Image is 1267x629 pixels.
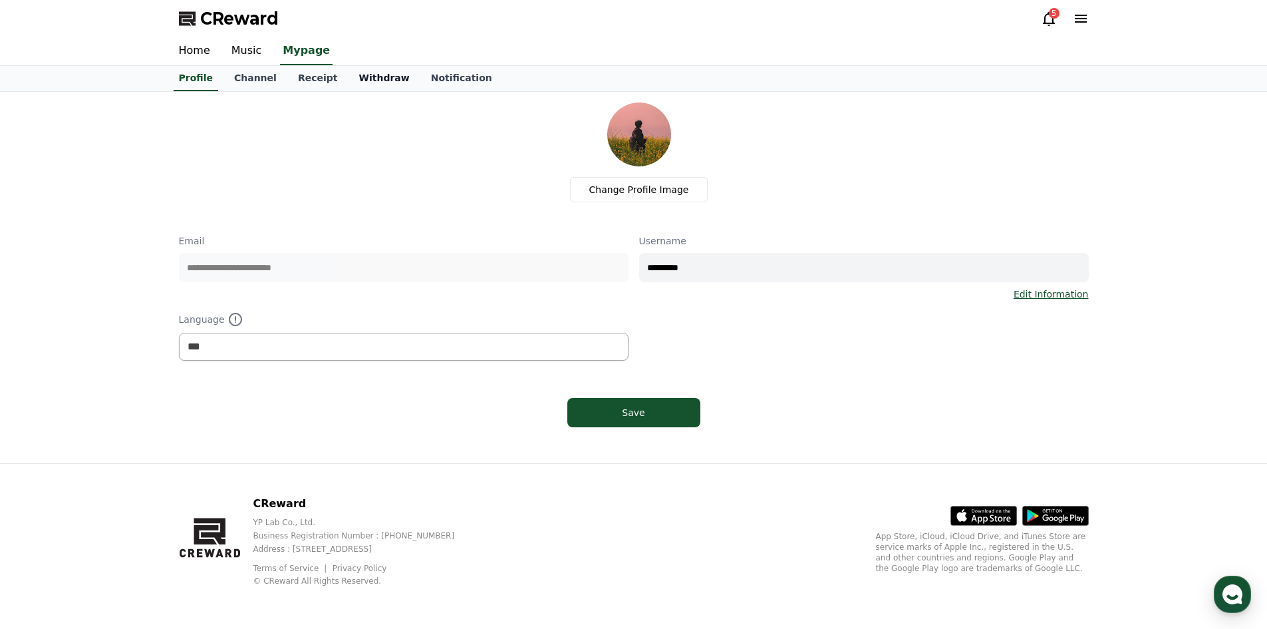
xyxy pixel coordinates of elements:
p: © CReward All Rights Reserved. [253,576,476,586]
a: Home [4,422,88,455]
p: Language [179,312,629,327]
button: Save [567,398,700,427]
span: CReward [200,8,279,29]
a: Mypage [280,37,333,65]
p: Email [179,234,629,248]
p: CReward [253,496,476,512]
span: Messages [110,443,150,453]
a: Notification [420,66,503,91]
a: Messages [88,422,172,455]
label: Change Profile Image [570,177,708,202]
p: YP Lab Co., Ltd. [253,517,476,528]
span: Settings [197,442,229,453]
p: Business Registration Number : [PHONE_NUMBER] [253,530,476,541]
a: Music [221,37,273,65]
a: Profile [174,66,218,91]
a: Terms of Service [253,564,329,573]
a: Settings [172,422,255,455]
p: App Store, iCloud, iCloud Drive, and iTunes Store are service marks of Apple Inc., registered in ... [876,531,1089,574]
a: Channel [223,66,287,91]
a: Receipt [287,66,349,91]
a: Home [168,37,221,65]
p: Address : [STREET_ADDRESS] [253,544,476,554]
a: CReward [179,8,279,29]
a: 5 [1041,11,1057,27]
a: Edit Information [1014,288,1089,301]
div: Save [594,406,674,419]
span: Home [34,442,57,453]
a: Privacy Policy [333,564,387,573]
p: Username [639,234,1089,248]
img: profile_image [607,103,671,166]
div: 5 [1049,8,1059,19]
a: Withdraw [348,66,420,91]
